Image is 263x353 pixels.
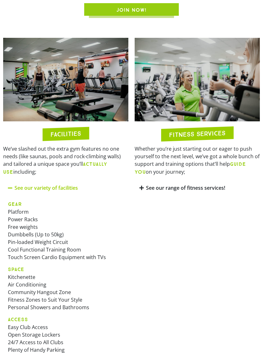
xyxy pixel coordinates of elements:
a: See our variety of facilities [15,184,78,191]
p: Platform Power Racks Free weights Dumbbells (Up to 50kg) Pin-loaded Weight Circuit Cool Functiona... [8,200,124,261]
div: See our variety of facilities [3,181,128,195]
strong: SPACE [8,266,24,272]
h2: FITNESS SERVICES [169,130,225,138]
strong: GEAR [8,201,22,207]
div: See our range of fitness services! [135,181,260,195]
a: JOIN NOW! [84,3,179,16]
strong: ACCESS [8,316,28,322]
a: See our range of fitness services! [146,184,225,191]
h2: FACILITIES [50,130,81,137]
span: JOIN NOW! [116,6,147,14]
p: We’ve slashed out the extra gym features no one needs (like saunas, pools and rock-climbing walls... [3,145,128,176]
p: Kitchenette Air Conditioning Community Hangout Zone Fitness Zones to Suit Your Style Personal Sho... [8,265,124,311]
p: Whether you’re just starting out or eager to push yourself to the next level, we’ve got a whole b... [135,145,260,176]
